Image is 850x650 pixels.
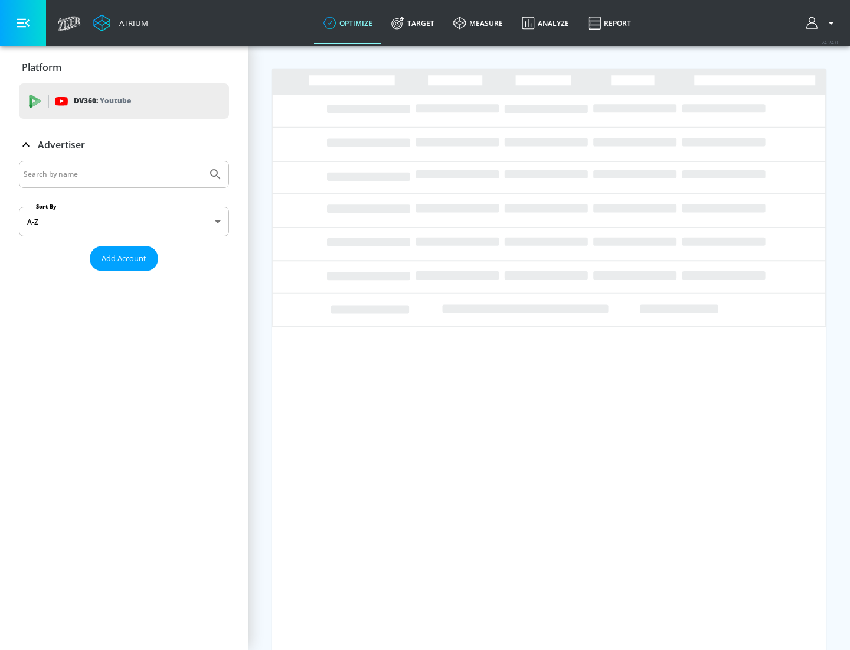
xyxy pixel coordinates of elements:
p: Platform [22,61,61,74]
span: Add Account [102,252,146,265]
a: Analyze [512,2,578,44]
p: DV360: [74,95,131,108]
button: Add Account [90,246,158,271]
div: Advertiser [19,128,229,161]
nav: list of Advertiser [19,271,229,281]
p: Advertiser [38,138,85,151]
div: Platform [19,51,229,84]
a: measure [444,2,512,44]
div: Advertiser [19,161,229,281]
input: Search by name [24,167,202,182]
a: optimize [314,2,382,44]
div: DV360: Youtube [19,83,229,119]
div: A-Z [19,207,229,236]
a: Target [382,2,444,44]
a: Atrium [93,14,148,32]
a: Report [578,2,640,44]
label: Sort By [34,203,59,210]
div: Atrium [115,18,148,28]
p: Youtube [100,95,131,107]
span: v 4.24.0 [822,39,838,45]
